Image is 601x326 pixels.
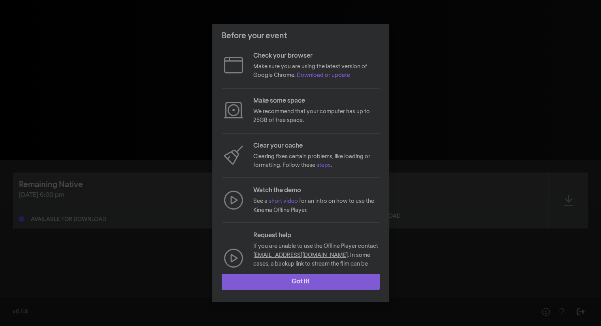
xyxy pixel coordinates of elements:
p: Check your browser [253,51,380,61]
button: Got it! [222,274,380,290]
p: We recommend that your computer has up to 25GB of free space. [253,107,380,125]
a: Download or update [297,73,350,78]
p: Clear your cache [253,141,380,151]
p: See a for an intro on how to use the Kinema Offline Player. [253,197,380,215]
p: Make sure you are using the latest version of Google Chrome. [253,62,380,80]
p: Make some space [253,96,380,106]
p: If you are unable to use the Offline Player contact . In some cases, a backup link to stream the ... [253,242,380,286]
a: steps [317,163,331,168]
p: Clearing fixes certain problems, like loading or formatting. Follow these . [253,152,380,170]
p: Request help [253,231,380,240]
header: Before your event [212,24,389,48]
a: short video [269,199,298,204]
a: [EMAIL_ADDRESS][DOMAIN_NAME] [253,253,348,258]
p: Watch the demo [253,186,380,195]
